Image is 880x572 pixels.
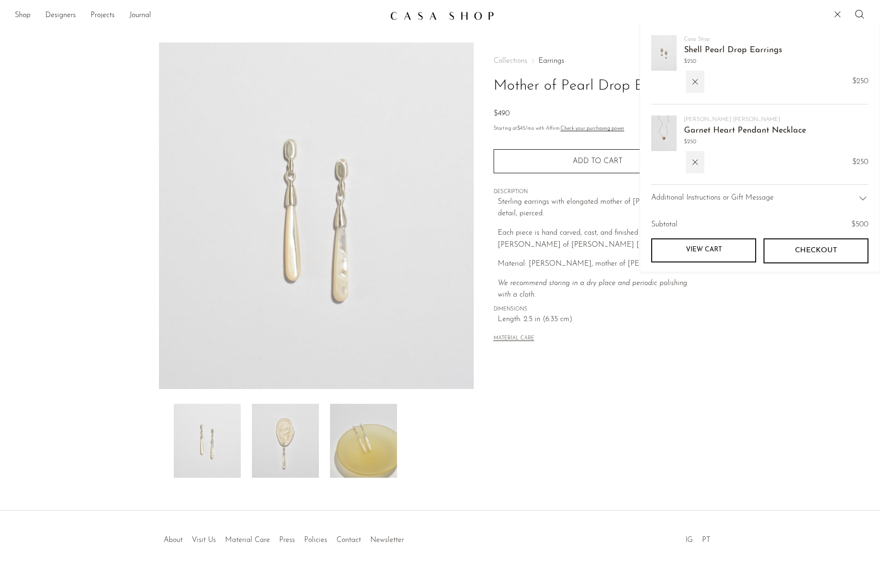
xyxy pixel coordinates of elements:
a: [PERSON_NAME] [PERSON_NAME] [684,117,780,122]
img: Shell Pearl Drop Earrings [651,35,677,71]
a: Journal [129,10,151,22]
a: View cart [651,238,756,262]
a: Shell Pearl Drop Earrings [684,46,782,55]
a: IG [685,536,693,544]
a: Contact [336,536,361,544]
ul: Quick links [159,529,409,547]
a: Material Care [225,536,270,544]
p: Each piece is hand carved, cast, and finished in [US_STATE] by [PERSON_NAME] of [PERSON_NAME] [PE... [498,227,702,251]
a: Press [279,536,295,544]
span: Collections [494,57,527,65]
a: Policies [304,536,327,544]
a: Garnet Heart Pendant Necklace [684,127,806,135]
a: Casa Shop [684,37,710,42]
div: Additional Instructions or Gift Message [651,184,868,212]
ul: NEW HEADER MENU [15,8,383,24]
button: Checkout [764,238,868,263]
img: Mother of Pearl Drop Earrings [252,404,319,478]
span: $250 [852,76,868,88]
img: Mother of Pearl Drop Earrings [330,404,397,478]
a: Visit Us [192,536,216,544]
span: DESCRIPTION [494,188,702,196]
nav: Desktop navigation [15,8,383,24]
a: Projects [91,10,115,22]
span: Checkout [795,246,837,255]
a: Check your purchasing power - Learn more about Affirm Financing (opens in modal) [561,126,624,131]
ul: Social Medias [681,529,715,547]
span: Subtotal [651,219,678,231]
span: Sterling earrings with elongated mother of [PERSON_NAME] detail, pierced. [498,198,696,218]
span: $250 [852,157,868,169]
span: Length: 2.5 in (6.35 cm) [498,314,702,326]
span: $45 [517,126,526,131]
button: MATERIAL CARE [494,335,534,342]
a: Designers [45,10,76,22]
img: Mother of Pearl Drop Earrings [174,404,241,478]
span: $250 [684,138,806,146]
img: Garnet Heart Pendant Necklace [651,116,677,151]
span: $500 [851,221,868,228]
img: Mother of Pearl Drop Earrings [159,43,474,389]
span: DIMENSIONS [494,305,702,314]
span: Additional Instructions or Gift Message [651,192,774,204]
p: Starting at /mo with Affirm. [494,125,702,133]
a: Shop [15,10,31,22]
a: Earrings [538,57,564,65]
i: We recommend storing in a dry place and periodic polishing with a cloth. [498,280,687,299]
a: About [164,536,183,544]
p: Material: [PERSON_NAME], mother of [PERSON_NAME]. [498,258,702,270]
span: Add to cart [573,158,623,165]
nav: Breadcrumbs [494,57,702,65]
button: Add to cart [494,149,702,173]
span: $490 [494,110,510,117]
h1: Mother of Pearl Drop Earrings [494,74,702,98]
a: PT [702,536,710,544]
span: $250 [684,57,782,66]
